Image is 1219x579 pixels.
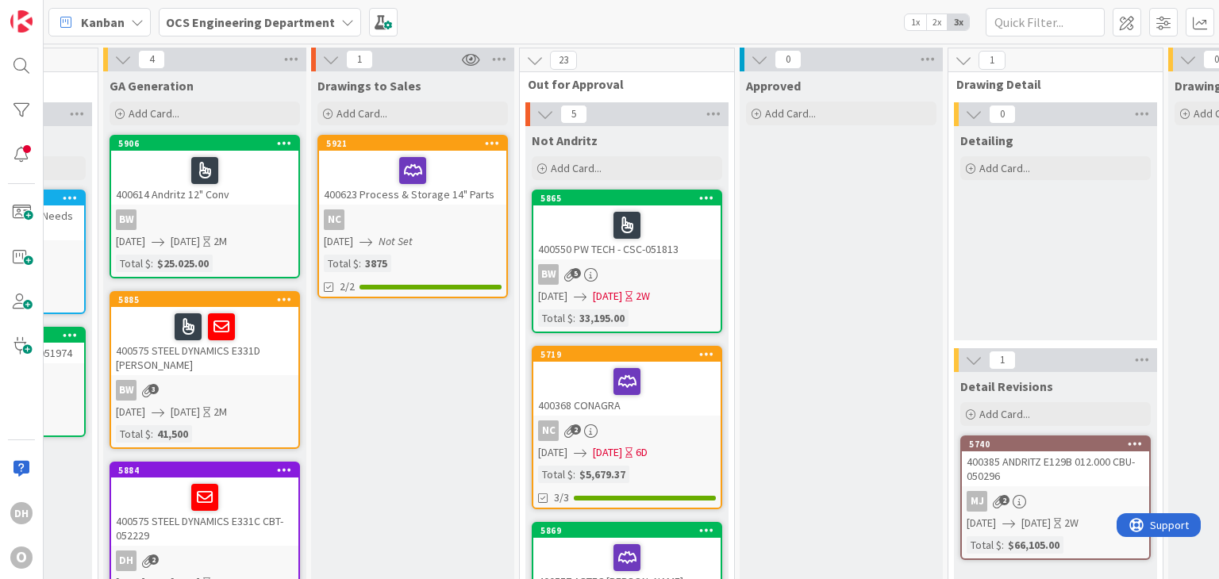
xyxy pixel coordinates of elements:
div: O [10,546,33,569]
span: Not Andritz [532,132,598,148]
span: 3/3 [554,489,569,506]
span: [DATE] [967,515,996,531]
div: 3875 [361,255,391,272]
div: 2M [213,233,227,250]
div: 5719 [540,349,721,360]
span: 2 [571,424,581,435]
div: 6D [636,444,648,461]
span: : [573,466,575,483]
div: $5,679.37 [575,466,629,483]
div: 2W [636,288,650,305]
div: 5740 [962,437,1149,451]
span: [DATE] [538,444,567,461]
span: [DATE] [538,288,567,305]
div: DH [10,502,33,524]
span: Add Card... [129,106,179,121]
span: 3x [948,14,969,30]
a: 5719400368 CONAGRANC[DATE][DATE]6DTotal $:$5,679.373/3 [532,346,722,509]
div: $25.025.00 [153,255,213,272]
span: Approved [746,78,801,94]
div: 5719400368 CONAGRA [533,347,721,416]
span: Kanban [81,13,125,32]
div: BW [111,380,298,401]
div: 400385 ANDRITZ E129B 012.000 CBU- 050296 [962,451,1149,486]
a: 5906400614 Andritz 12" ConvBW[DATE][DATE]2MTotal $:$25.025.00 [110,135,300,278]
div: BW [116,209,137,230]
div: 5921 [326,138,506,149]
div: 5884 [111,463,298,477]
i: Not Set [379,234,413,248]
div: 5921 [319,136,506,151]
input: Quick Filter... [986,8,1105,36]
div: NC [324,209,344,230]
a: 5885400575 STEEL DYNAMICS E331D [PERSON_NAME]BW[DATE][DATE]2MTotal $:41,500 [110,291,300,449]
div: BW [111,209,298,230]
span: 2x [926,14,948,30]
div: 5869 [533,523,721,538]
span: 1x [905,14,926,30]
div: NC [319,209,506,230]
span: 1 [979,51,1006,70]
div: 5885 [118,294,298,305]
img: Visit kanbanzone.com [10,10,33,33]
div: 5885 [111,293,298,307]
span: 1 [989,351,1016,370]
span: [DATE] [116,233,145,250]
span: Detailing [960,132,1013,148]
div: 400575 STEEL DYNAMICS E331D [PERSON_NAME] [111,307,298,375]
span: : [573,309,575,327]
div: 400575 STEEL DYNAMICS E331C CBT-052229 [111,477,298,546]
span: 0 [989,105,1016,124]
span: 1 [346,50,373,69]
div: 5740 [969,439,1149,450]
span: Out for Approval [528,76,714,92]
span: Add Card... [765,106,816,121]
span: [DATE] [171,233,200,250]
span: Add Card... [551,161,602,175]
span: GA Generation [110,78,194,94]
div: 400623 Process & Storage 14" Parts [319,151,506,205]
div: 5865 [540,193,721,204]
div: NC [533,420,721,441]
div: 5906 [111,136,298,151]
span: [DATE] [593,444,622,461]
div: Total $ [116,425,151,443]
span: [DATE] [116,404,145,420]
div: 5869 [540,525,721,536]
span: : [151,255,153,272]
b: OCS Engineering Department [166,14,335,30]
div: Total $ [538,466,573,483]
a: 5865400550 PW TECH - CSC-051813BW[DATE][DATE]2WTotal $:33,195.00 [532,190,722,333]
div: 33,195.00 [575,309,629,327]
div: 41,500 [153,425,192,443]
span: Add Card... [979,407,1030,421]
div: 2M [213,404,227,420]
div: $66,105.00 [1004,536,1063,554]
div: BW [533,264,721,285]
span: 4 [138,50,165,69]
div: Total $ [967,536,1002,554]
span: Drawings to Sales [317,78,421,94]
div: DH [111,550,298,571]
span: : [359,255,361,272]
span: Add Card... [979,161,1030,175]
div: 400614 Andritz 12" Conv [111,151,298,205]
div: 5865400550 PW TECH - CSC-051813 [533,191,721,259]
div: 5740400385 ANDRITZ E129B 012.000 CBU- 050296 [962,437,1149,486]
span: [DATE] [593,288,622,305]
a: 5740400385 ANDRITZ E129B 012.000 CBU- 050296MJ[DATE][DATE]2WTotal $:$66,105.00 [960,435,1151,560]
span: Support [33,2,72,21]
div: 5906400614 Andritz 12" Conv [111,136,298,205]
div: MJ [967,491,987,512]
a: 5921400623 Process & Storage 14" PartsNC[DATE]Not SetTotal $:38752/2 [317,135,508,298]
div: DH [116,550,137,571]
div: BW [538,264,559,285]
span: : [151,425,153,443]
div: Total $ [538,309,573,327]
span: 0 [775,50,802,69]
span: [DATE] [171,404,200,420]
span: 23 [550,51,577,70]
div: 400550 PW TECH - CSC-051813 [533,205,721,259]
div: 5906 [118,138,298,149]
div: Total $ [324,255,359,272]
